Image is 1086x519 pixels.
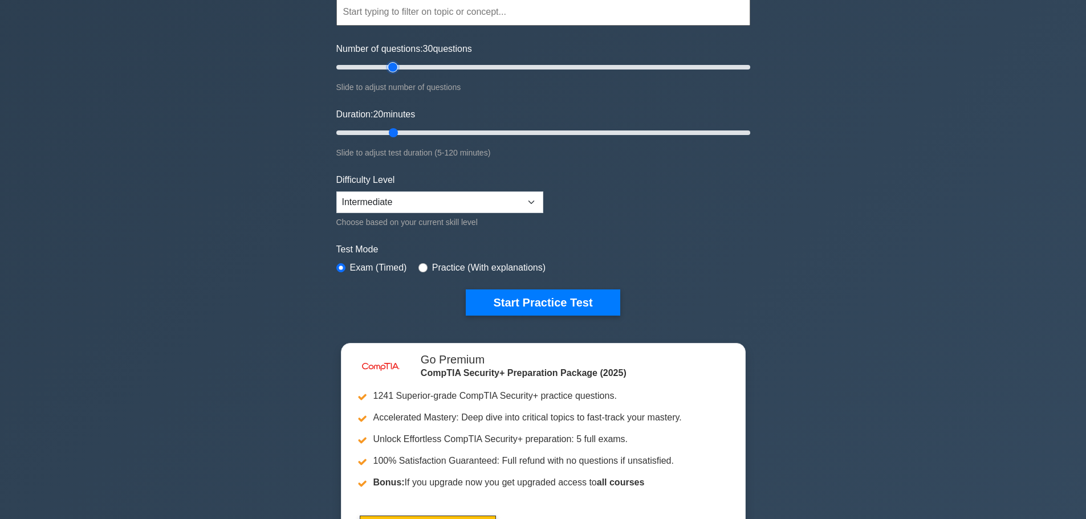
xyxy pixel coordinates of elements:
label: Practice (With explanations) [432,261,546,275]
label: Duration: minutes [336,108,416,121]
div: Choose based on your current skill level [336,215,543,229]
label: Number of questions: questions [336,42,472,56]
span: 20 [373,109,383,119]
div: Slide to adjust number of questions [336,80,750,94]
label: Difficulty Level [336,173,395,187]
label: Test Mode [336,243,750,256]
button: Start Practice Test [466,289,620,316]
div: Slide to adjust test duration (5-120 minutes) [336,146,750,160]
label: Exam (Timed) [350,261,407,275]
span: 30 [423,44,433,54]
